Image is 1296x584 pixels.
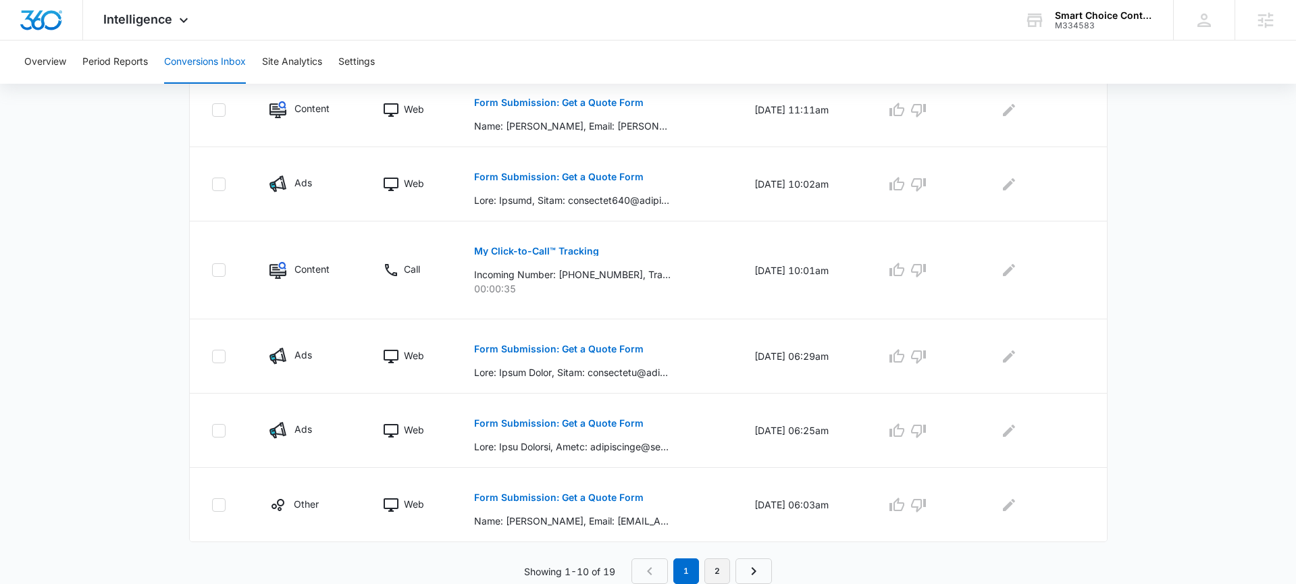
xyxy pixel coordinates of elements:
p: Name: [PERSON_NAME], Email: [PERSON_NAME][EMAIL_ADDRESS][PERSON_NAME][DOMAIN_NAME], Phone: [PHONE... [474,119,671,133]
p: Other [294,497,319,511]
button: Form Submission: Get a Quote Form [474,481,644,514]
button: Overview [24,41,66,84]
td: [DATE] 06:25am [738,394,870,468]
p: Web [404,423,424,437]
button: Form Submission: Get a Quote Form [474,86,644,119]
p: Form Submission: Get a Quote Form [474,172,644,182]
a: Next Page [735,558,772,584]
p: Lore: Ipsum Dolor, Sitam: consectetu@adipi.eli, Seddo: 2598566409, Eius tempori utl etd magnaaliq... [474,365,671,379]
p: 00:00:35 [474,282,722,296]
p: Form Submission: Get a Quote Form [474,493,644,502]
em: 1 [673,558,699,584]
button: Conversions Inbox [164,41,246,84]
div: account id [1055,21,1154,30]
nav: Pagination [631,558,772,584]
button: Edit Comments [998,494,1020,516]
button: Form Submission: Get a Quote Form [474,333,644,365]
p: Ads [294,176,312,190]
button: Form Submission: Get a Quote Form [474,161,644,193]
a: Page 2 [704,558,730,584]
p: Lore: Ipsumd, Sitam: consectet640@adipi.eli, Seddo: 3505133918, Eius tempori utl etd magnaaliqu e... [474,193,671,207]
p: Name: [PERSON_NAME], Email: [EMAIL_ADDRESS][DOMAIN_NAME], Phone: [PHONE_NUMBER], What service are... [474,514,671,528]
p: Showing 1-10 of 19 [524,564,615,579]
button: My Click-to-Call™ Tracking [474,235,599,267]
button: Form Submission: Get a Quote Form [474,407,644,440]
p: Lore: Ipsu Dolorsi, Ametc: adipiscinge@seddo.eiu, Tempo: 0774934885, Inci utlabor etd mag aliquae... [474,440,671,454]
div: account name [1055,10,1154,21]
p: Content [294,262,330,276]
p: Ads [294,422,312,436]
button: Edit Comments [998,346,1020,367]
span: Intelligence [103,12,172,26]
p: Form Submission: Get a Quote Form [474,419,644,428]
button: Edit Comments [998,99,1020,121]
p: Form Submission: Get a Quote Form [474,98,644,107]
button: Site Analytics [262,41,322,84]
td: [DATE] 11:11am [738,73,870,147]
p: Web [404,102,424,116]
td: [DATE] 06:29am [738,319,870,394]
button: Edit Comments [998,174,1020,195]
button: Period Reports [82,41,148,84]
td: [DATE] 10:01am [738,221,870,319]
button: Settings [338,41,375,84]
p: My Click-to-Call™ Tracking [474,246,599,256]
p: Call [404,262,420,276]
p: Web [404,497,424,511]
p: Form Submission: Get a Quote Form [474,344,644,354]
button: Edit Comments [998,420,1020,442]
p: Incoming Number: [PHONE_NUMBER], Tracking Number: [PHONE_NUMBER], Ring To: [PHONE_NUMBER], Caller... [474,267,671,282]
p: Web [404,348,424,363]
button: Edit Comments [998,259,1020,281]
p: Web [404,176,424,190]
td: [DATE] 10:02am [738,147,870,221]
p: Content [294,101,330,115]
td: [DATE] 06:03am [738,468,870,542]
p: Ads [294,348,312,362]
